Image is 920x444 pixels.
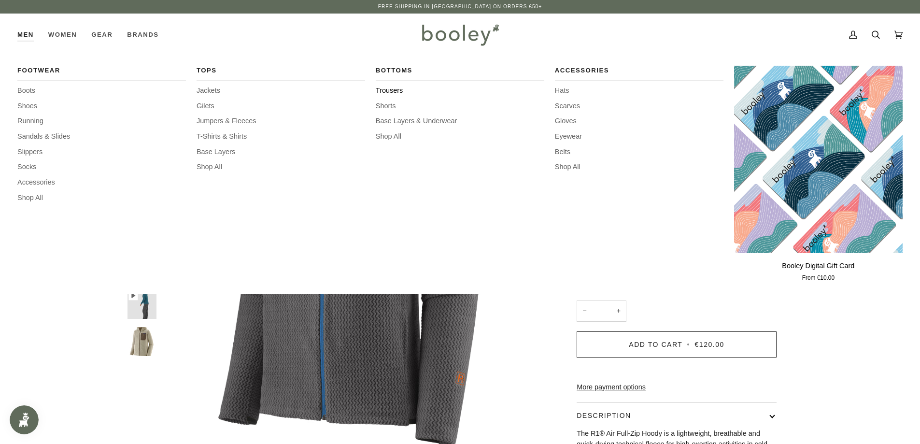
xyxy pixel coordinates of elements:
[802,274,835,283] span: From €10.00
[376,131,544,142] a: Shop All
[197,162,365,172] a: Shop All
[376,86,544,96] a: Trousers
[555,66,723,81] a: Accessories
[782,261,854,272] p: Booley Digital Gift Card
[695,341,724,348] span: €120.00
[84,14,120,56] a: Gear
[17,147,186,158] a: Slippers
[197,147,365,158] a: Base Layers
[376,66,544,81] a: Bottoms
[17,131,186,142] a: Sandals & Slides
[48,30,77,40] span: Women
[197,86,365,96] a: Jackets
[17,101,186,112] a: Shoes
[577,301,626,322] input: Quantity
[555,101,723,112] a: Scarves
[10,405,39,434] iframe: Button to open loyalty program pop-up
[17,66,186,75] span: Footwear
[127,290,156,319] img: Patagonia Men's R1 Air Full-Zip Hoody Vessel Blue - Booley Galway
[120,14,166,56] a: Brands
[734,66,903,253] product-grid-item-variant: €10.00
[418,21,502,49] img: Booley
[197,66,365,75] span: Tops
[376,101,544,112] a: Shorts
[555,131,723,142] a: Eyewear
[197,66,365,81] a: Tops
[611,301,626,322] button: +
[555,162,723,172] a: Shop All
[577,301,592,322] button: −
[555,86,723,96] a: Hats
[91,30,113,40] span: Gear
[17,177,186,188] a: Accessories
[378,3,542,11] p: Free Shipping in [GEOGRAPHIC_DATA] on Orders €50+
[685,341,692,348] span: •
[17,116,186,127] a: Running
[577,403,777,429] button: Description
[577,331,777,358] button: Add to Cart • €120.00
[17,193,186,203] a: Shop All
[577,382,777,393] a: More payment options
[376,66,544,75] span: Bottoms
[197,131,365,142] a: T-Shirts & Shirts
[17,66,186,81] a: Footwear
[197,116,365,127] a: Jumpers & Fleeces
[629,341,682,348] span: Add to Cart
[41,14,84,56] a: Women
[555,147,723,158] a: Belts
[555,116,723,127] a: Gloves
[555,66,723,75] span: Accessories
[17,14,41,56] a: Men
[197,101,365,112] a: Gilets
[376,116,544,127] a: Base Layers & Underwear
[734,66,903,283] product-grid-item: Booley Digital Gift Card
[734,257,903,283] a: Booley Digital Gift Card
[127,30,158,40] span: Brands
[17,86,186,96] a: Boots
[734,66,903,253] a: Booley Digital Gift Card
[17,162,186,172] a: Socks
[127,327,156,356] img: Men's R1 Air Full-Zip Hoody
[17,14,41,56] div: Men Footwear Boots Shoes Running Sandals & Slides Slippers Socks Accessories Shop All Tops Jacket...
